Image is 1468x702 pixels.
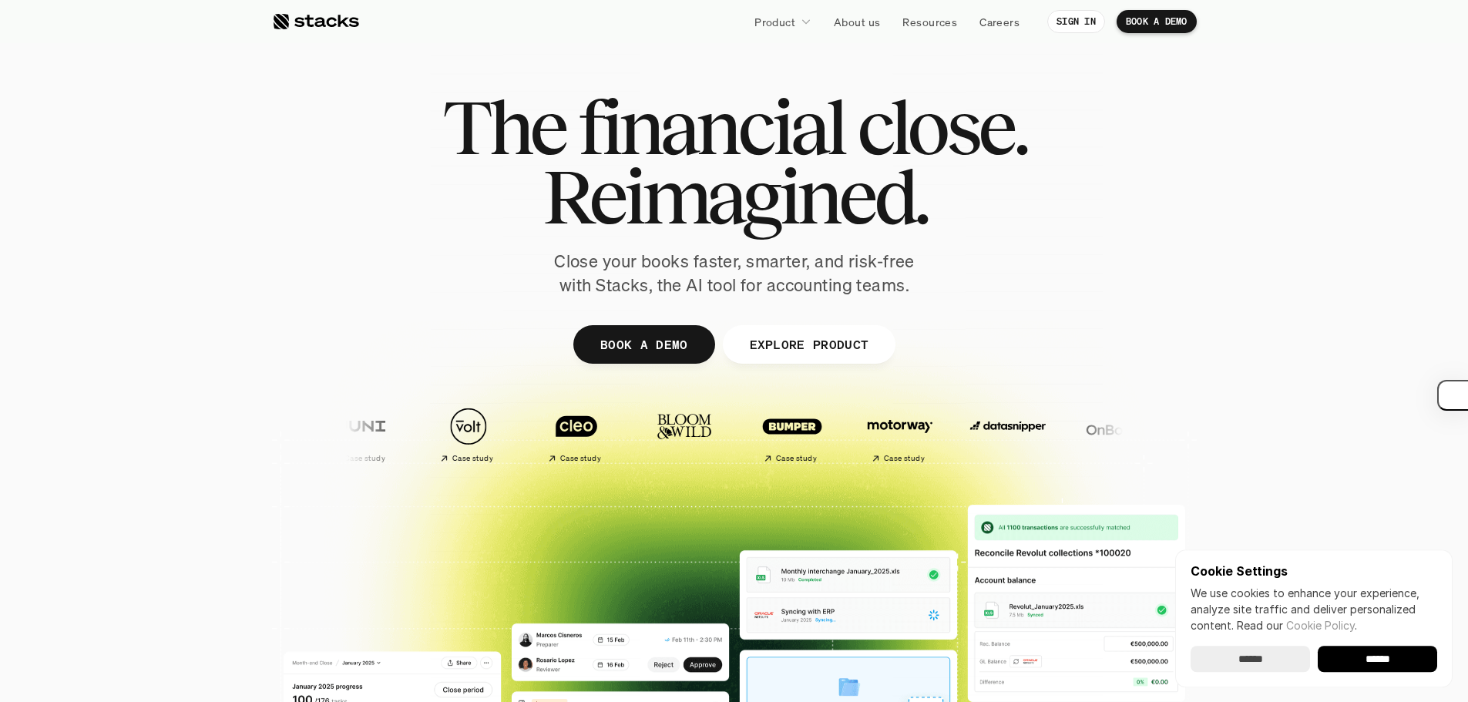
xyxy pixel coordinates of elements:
h2: Case study [448,454,489,463]
a: About us [825,8,889,35]
a: EXPLORE PRODUCT [722,325,895,364]
p: BOOK A DEMO [600,333,687,355]
a: Cookie Policy [1286,619,1355,632]
p: Product [754,14,795,30]
a: BOOK A DEMO [1117,10,1197,33]
span: close. [857,92,1026,162]
p: Close your books faster, smarter, and risk-free with Stacks, the AI tool for accounting teams. [542,250,927,297]
a: Resources [893,8,966,35]
p: Resources [902,14,957,30]
a: Case study [415,399,515,469]
a: Case study [738,399,838,469]
p: Cookie Settings [1191,565,1437,577]
span: financial [578,92,844,162]
span: The [442,92,565,162]
p: Careers [979,14,1020,30]
a: Case study [307,399,407,469]
a: Case study [522,399,623,469]
a: Careers [970,8,1029,35]
p: We use cookies to enhance your experience, analyze site traffic and deliver personalized content. [1191,585,1437,633]
h2: Case study [880,454,921,463]
h2: Case study [341,454,381,463]
a: BOOK A DEMO [573,325,714,364]
span: Read our . [1237,619,1357,632]
p: EXPLORE PRODUCT [749,333,868,355]
p: About us [834,14,880,30]
h2: Case study [556,454,597,463]
h2: Case study [772,454,813,463]
span: Reimagined. [542,162,926,231]
p: BOOK A DEMO [1126,16,1188,27]
a: Case study [846,399,946,469]
a: SIGN IN [1047,10,1105,33]
p: SIGN IN [1056,16,1096,27]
